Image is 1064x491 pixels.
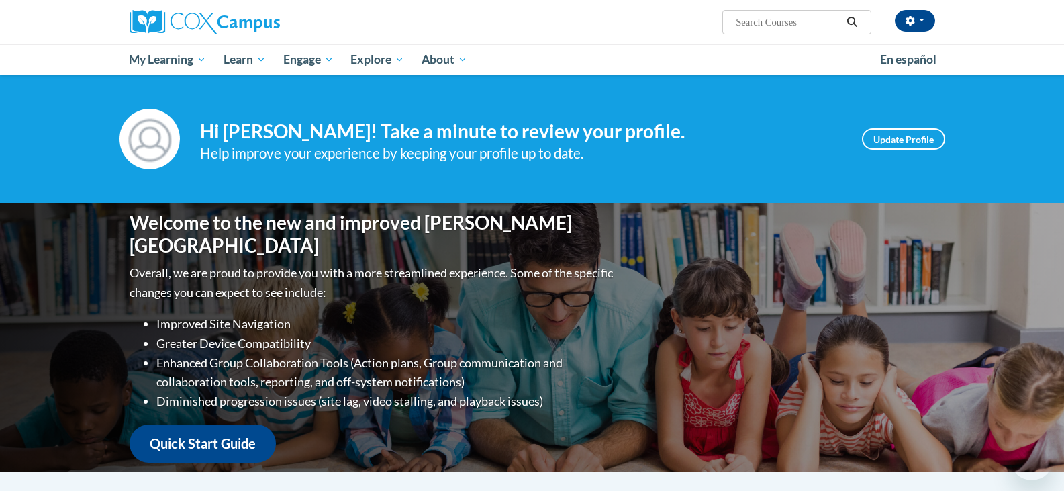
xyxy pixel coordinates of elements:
span: Engage [283,52,334,68]
li: Enhanced Group Collaboration Tools (Action plans, Group communication and collaboration tools, re... [156,353,616,392]
span: Explore [350,52,404,68]
li: Improved Site Navigation [156,314,616,334]
p: Overall, we are proud to provide you with a more streamlined experience. Some of the specific cha... [130,263,616,302]
a: Learn [215,44,275,75]
div: Help improve your experience by keeping your profile up to date. [200,142,842,165]
h1: Welcome to the new and improved [PERSON_NAME][GEOGRAPHIC_DATA] [130,212,616,257]
iframe: Button to launch messaging window [1010,437,1053,480]
input: Search Courses [734,14,842,30]
a: Engage [275,44,342,75]
a: Explore [342,44,413,75]
li: Diminished progression issues (site lag, video stalling, and playback issues) [156,392,616,411]
div: Main menu [109,44,955,75]
a: Quick Start Guide [130,425,276,463]
img: Cox Campus [130,10,280,34]
button: Account Settings [895,10,935,32]
span: En español [880,52,936,66]
a: Update Profile [862,128,945,150]
span: Learn [224,52,266,68]
li: Greater Device Compatibility [156,334,616,353]
a: Cox Campus [130,10,385,34]
h4: Hi [PERSON_NAME]! Take a minute to review your profile. [200,120,842,143]
a: My Learning [121,44,215,75]
span: About [422,52,467,68]
button: Search [842,14,862,30]
a: En español [871,46,945,74]
span: My Learning [129,52,206,68]
img: Profile Image [119,109,180,169]
a: About [413,44,476,75]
